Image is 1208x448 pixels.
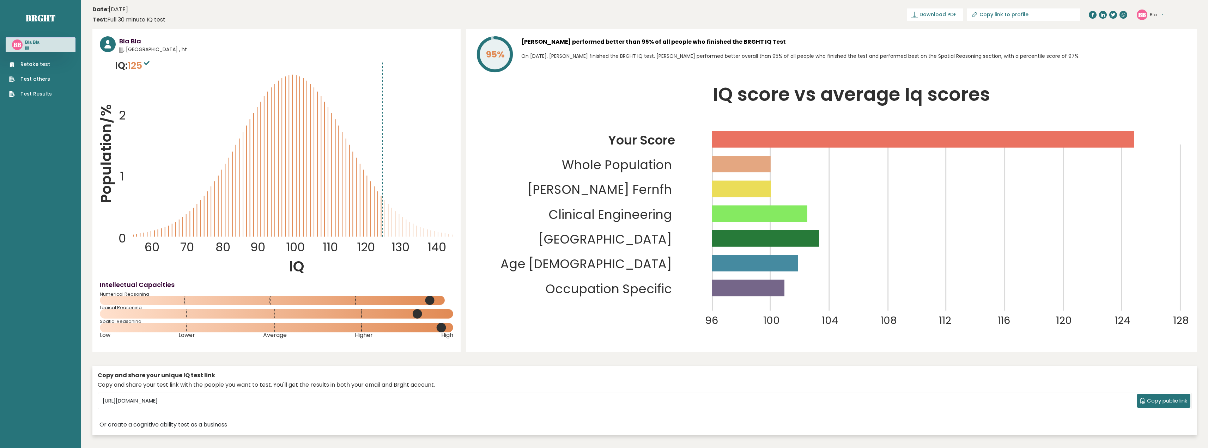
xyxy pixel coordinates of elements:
[323,239,338,256] tspan: 110
[545,280,672,297] tspan: Occupation Specific
[441,334,453,337] span: High
[263,334,287,337] span: Average
[100,306,453,309] span: Logical Reasoning
[250,239,265,256] tspan: 90
[527,181,672,198] tspan: [PERSON_NAME] Fernfh
[1173,313,1189,328] tspan: 128
[1138,10,1146,18] text: BB
[1147,397,1187,405] span: Copy public link
[13,41,21,49] text: BB
[391,239,409,256] tspan: 130
[119,46,453,53] span: jjjj, [GEOGRAPHIC_DATA] , ht
[357,239,375,256] tspan: 120
[96,104,116,203] tspan: Population/%
[92,16,165,24] div: Full 30 minute IQ test
[9,75,52,83] a: Test others
[427,239,446,256] tspan: 140
[98,381,1191,389] div: Copy and share your test link with the people you want to test. You'll get the results in both yo...
[608,131,675,149] tspan: Your Score
[92,16,107,24] b: Test:
[713,81,990,107] tspan: IQ score vs average Iq scores
[115,59,151,73] p: IQ:
[919,11,956,18] span: Download PDF
[880,313,897,328] tspan: 108
[100,334,110,337] span: Low
[120,168,124,185] tspan: 1
[178,334,195,337] span: Lower
[1150,11,1164,18] button: Bla
[286,239,305,256] tspan: 100
[180,239,194,256] tspan: 70
[100,320,453,323] span: Spatial Reasoning
[119,107,126,124] tspan: 2
[548,206,672,223] tspan: Clinical Engineering
[145,239,159,256] tspan: 60
[939,313,951,328] tspan: 112
[25,39,40,45] h3: Bla Bla
[521,36,1189,48] h3: [PERSON_NAME] performed better than 95% of all people who finished the BRGHT IQ Test
[705,313,718,328] tspan: 96
[562,156,672,173] tspan: Whole Population
[1056,313,1072,328] tspan: 120
[216,239,230,256] tspan: 80
[822,313,838,328] tspan: 104
[907,8,963,21] a: Download PDF
[100,293,453,296] span: Numerical Reasoning
[100,280,453,289] h4: Intellectual Capacities
[26,12,55,24] a: Brght
[119,36,453,46] h3: Bla Bla
[92,5,109,13] b: Date:
[9,90,52,98] a: Test Results
[997,313,1010,328] tspan: 116
[25,45,40,50] p: jjjj
[1137,394,1190,408] button: Copy public link
[538,231,672,248] tspan: [GEOGRAPHIC_DATA]
[521,51,1189,61] p: On [DATE], [PERSON_NAME] finished the BRGHT IQ test. [PERSON_NAME] performed better overall than ...
[99,421,227,429] a: Or create a cognitive ability test as a business
[119,230,126,247] tspan: 0
[486,48,505,61] tspan: 95%
[98,371,1191,380] div: Copy and share your unique IQ test link
[92,5,128,14] time: [DATE]
[289,256,304,276] tspan: IQ
[9,61,52,68] a: Retake test
[355,334,373,337] span: Higher
[128,59,151,72] span: 125
[1115,313,1130,328] tspan: 124
[763,313,780,328] tspan: 100
[500,256,672,273] tspan: Age [DEMOGRAPHIC_DATA]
